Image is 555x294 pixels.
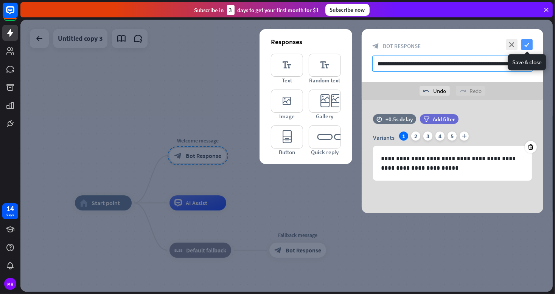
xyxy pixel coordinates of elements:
div: Undo [420,86,450,96]
span: Bot Response [383,42,421,50]
div: 14 [6,205,14,212]
i: redo [460,88,466,94]
i: time [376,116,382,122]
i: close [506,39,518,50]
div: +0.5s delay [386,116,413,123]
div: 5 [448,132,457,141]
div: 2 [411,132,420,141]
div: 4 [435,132,445,141]
div: days [6,212,14,217]
i: plus [460,132,469,141]
div: 3 [227,5,235,15]
i: block_bot_response [372,43,379,50]
a: 14 days [2,203,18,219]
i: filter [423,116,429,122]
div: Redo [456,86,485,96]
div: MR [4,278,16,290]
button: Open LiveChat chat widget [6,3,29,26]
div: 3 [423,132,432,141]
div: 1 [399,132,408,141]
span: Add filter [433,116,455,123]
div: Subscribe in days to get your first month for $1 [194,5,319,15]
div: Subscribe now [325,4,370,16]
span: Variants [373,134,395,141]
i: check [521,39,533,50]
i: undo [423,88,429,94]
